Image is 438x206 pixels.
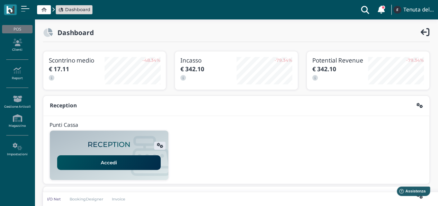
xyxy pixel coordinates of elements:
[403,7,434,13] h4: Tenuta del Barco
[58,6,90,13] a: Dashboard
[180,57,236,64] h3: Incasso
[392,1,434,18] a: ... Tenuta del Barco
[2,36,32,55] a: Clienti
[2,64,32,83] a: Report
[50,102,77,109] b: Reception
[57,155,161,170] a: Accedi
[2,92,32,112] a: Gestione Articoli
[389,184,432,200] iframe: Help widget launcher
[312,57,368,64] h3: Potential Revenue
[65,6,90,13] span: Dashboard
[47,196,61,202] p: I/O Net
[393,6,401,14] img: ...
[88,141,131,149] h2: RECEPTION
[49,57,105,64] h3: Scontrino medio
[180,65,204,73] b: € 342.10
[312,65,336,73] b: € 342.10
[20,6,46,11] span: Assistenza
[108,196,130,202] a: Invoice
[53,29,94,36] h2: Dashboard
[2,25,32,33] div: POS
[2,140,32,159] a: Impostazioni
[65,196,108,202] a: BookingDesigner
[2,112,32,131] a: Magazzino
[50,122,78,128] h4: Punti Cassa
[6,6,14,14] img: logo
[49,65,69,73] b: € 17.11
